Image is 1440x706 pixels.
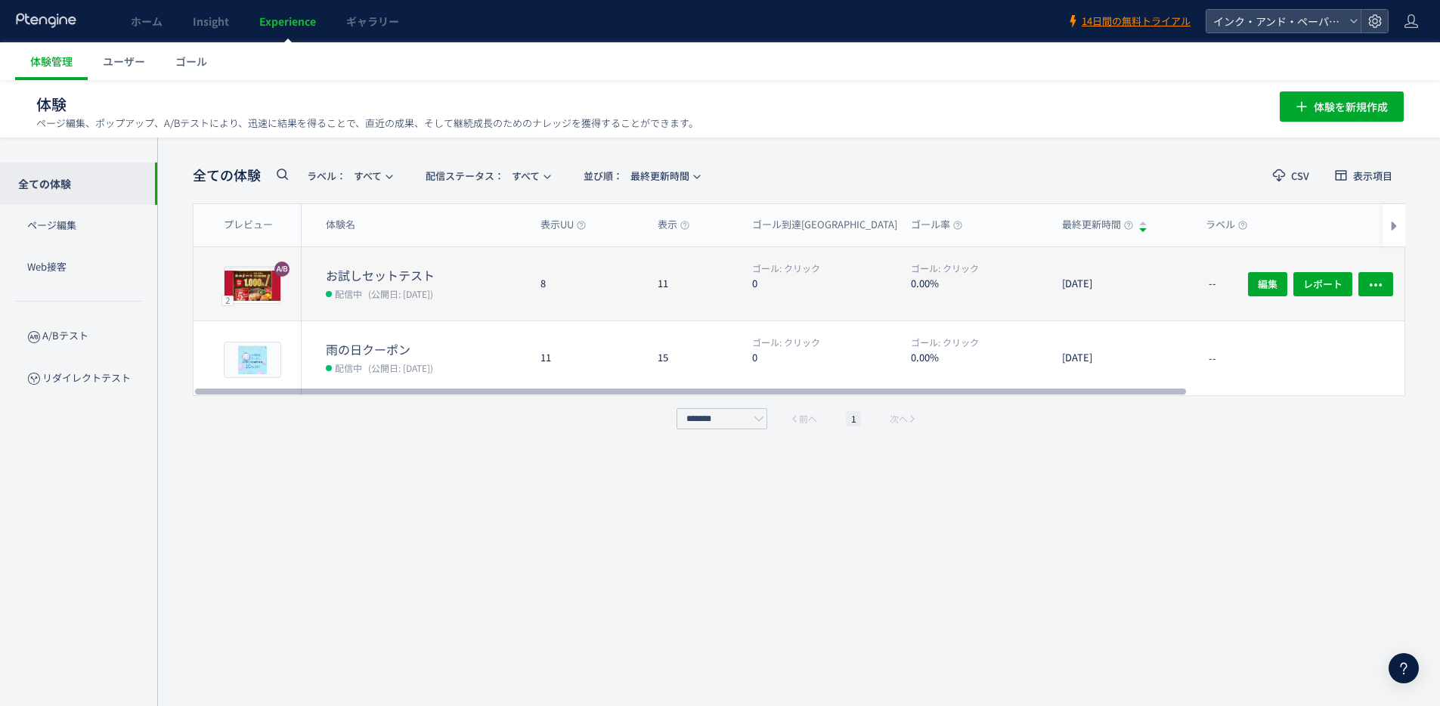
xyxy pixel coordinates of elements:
[752,218,909,232] span: ゴール到達[GEOGRAPHIC_DATA]
[294,163,404,187] button: ラベル：すべて
[658,218,689,232] span: 表示
[36,116,698,130] p: ページ編集、ポップアップ、A/Bテストにより、迅速に結果を得ることで、直近の成果、そして継続成長のためのナレッジを獲得することができます。
[540,218,586,232] span: 表示UU
[885,411,921,426] button: 次へ
[799,411,817,426] span: 前へ
[1314,91,1388,122] span: 体験を新規作成
[1260,163,1322,187] button: CSV
[1322,163,1405,187] button: 表示項目
[426,169,504,183] span: 配信ステータス​：
[846,411,861,426] li: 1
[326,341,528,358] dt: 雨の日クーポン
[335,360,362,375] span: 配信中
[335,286,362,301] span: 配信中
[1062,218,1133,232] span: 最終更新時間
[426,163,540,188] span: すべて
[193,166,261,185] span: 全ての体験
[890,411,908,426] span: 次へ
[1082,14,1191,29] span: 14日間の無料トライアル
[1050,247,1194,320] div: [DATE]
[346,14,399,29] span: ギャラリー
[571,163,711,187] button: 並び順：最終更新時間
[785,411,822,426] button: 前へ
[911,218,962,232] span: ゴール率
[1258,271,1277,296] span: 編集
[1067,14,1191,29] a: 14日間の無料トライアル
[1291,171,1309,181] span: CSV
[224,218,273,232] span: プレビュー
[131,14,163,29] span: ホーム
[30,54,73,69] span: 体験管理
[752,350,899,364] dt: 0
[584,163,689,188] span: 最終更新時間
[175,54,207,69] span: ゴール
[368,287,433,300] span: (公開日: [DATE])
[646,247,740,320] div: 11
[1248,271,1287,296] button: 編集
[584,169,623,183] span: 並び順：
[1280,91,1404,122] button: 体験を新規作成
[326,218,355,232] span: 体験名
[646,321,740,395] div: 15
[326,267,528,284] dt: お試しセットテスト
[1209,351,1216,365] span: --
[368,361,433,374] span: (公開日: [DATE])
[911,336,979,348] span: クリック
[528,247,646,320] div: 8
[752,276,899,290] dt: 0
[911,262,979,274] span: クリック
[1206,218,1247,232] span: ラベル
[36,94,1246,116] h1: 体験
[307,163,382,188] span: すべて
[193,14,229,29] span: Insight
[1303,271,1342,296] span: レポート
[1209,277,1216,291] span: --
[413,163,562,187] button: 配信ステータス​：すべて
[1209,10,1343,33] span: インク・アンド・ペーパーテスト
[1050,321,1194,395] div: [DATE]
[752,336,820,348] span: クリック
[528,321,646,395] div: 11
[259,14,316,29] span: Experience
[911,350,1050,364] dt: 0.00%
[307,169,346,183] span: ラベル：
[221,295,234,305] div: 2
[1293,271,1352,296] button: レポート
[103,54,145,69] span: ユーザー
[752,262,820,274] span: クリック
[1353,171,1392,181] span: 表示項目
[673,408,925,429] div: pagination
[911,276,1050,290] dt: 0.00%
